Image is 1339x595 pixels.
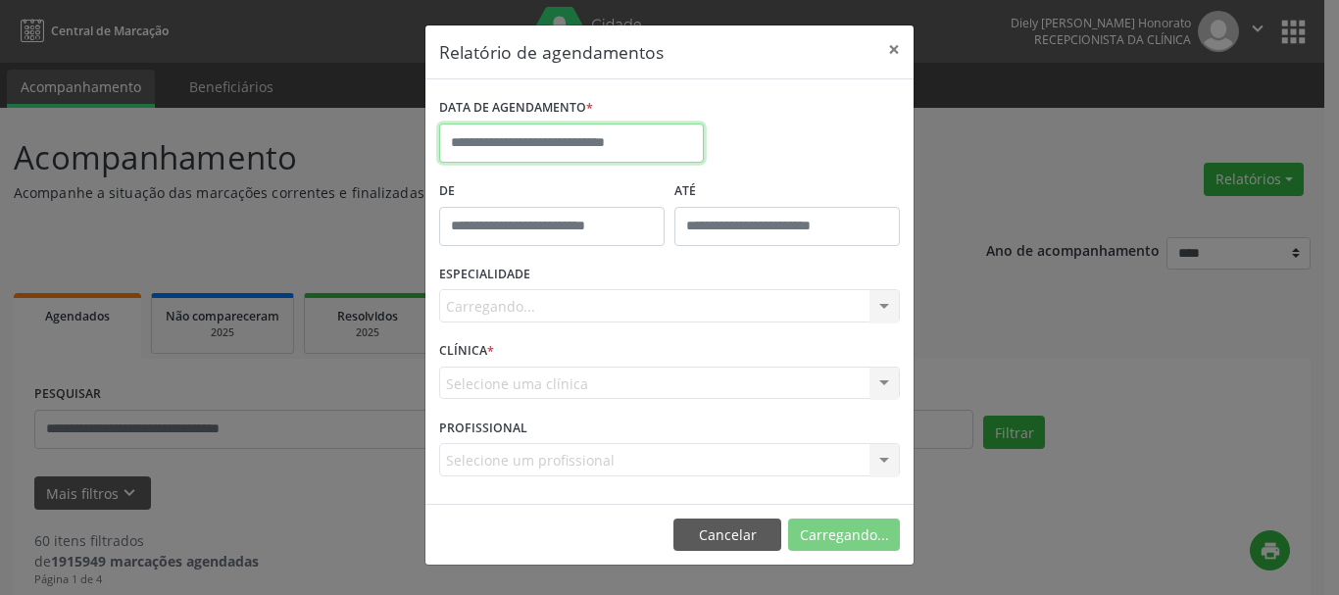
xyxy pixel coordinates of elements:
button: Carregando... [788,519,900,552]
label: DATA DE AGENDAMENTO [439,93,593,124]
button: Close [874,25,914,74]
label: CLÍNICA [439,336,494,367]
h5: Relatório de agendamentos [439,39,664,65]
label: De [439,176,665,207]
label: PROFISSIONAL [439,413,527,443]
button: Cancelar [673,519,781,552]
label: ESPECIALIDADE [439,260,530,290]
label: ATÉ [674,176,900,207]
